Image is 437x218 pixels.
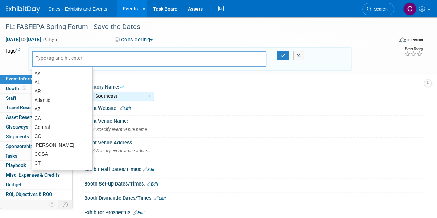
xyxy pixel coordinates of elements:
span: ROI, Objectives & ROO [6,191,52,197]
div: Booth Dismantle Dates/Times: [84,193,423,202]
span: Sponsorships [6,143,36,149]
span: Tasks [5,153,17,159]
a: Playbook [0,161,72,170]
span: Booth [6,86,27,91]
div: AR [32,87,92,96]
div: AZ [32,105,92,114]
a: Tasks [0,151,72,161]
img: Format-Inperson.png [399,37,406,42]
div: Event Rating [404,47,423,51]
div: Central [32,123,92,132]
span: Specify event venue name [92,127,147,132]
a: Sponsorships [0,142,72,151]
div: Exhibitor Prospectus: [84,207,423,216]
a: Travel Reservations [0,103,72,112]
a: Staff [0,94,72,103]
a: Edit [147,182,158,187]
button: Considering [112,36,155,44]
td: Personalize Event Tab Strip [46,200,58,209]
div: Territory Name: [85,82,420,91]
a: Search [362,3,394,15]
a: ROI, Objectives & ROO [0,190,72,199]
span: Misc. Expenses & Credits [6,172,60,178]
img: ExhibitDay [6,6,40,13]
div: Event Website: [84,103,423,112]
div: DE [32,168,92,177]
div: Event Venue Address: [84,138,423,146]
div: Booth Set-up Dates/Times: [84,179,423,188]
span: Shipments [6,134,29,139]
span: Specify event venue address [92,148,151,153]
div: Event Format [362,36,423,46]
span: Search [372,7,388,12]
a: Misc. Expenses & Credits [0,170,72,180]
div: AK [32,69,92,78]
span: (3 days) [42,38,57,42]
span: [DATE] [DATE] [5,36,41,42]
a: Event Information [0,74,72,84]
a: Budget [0,180,72,189]
div: Exhibit Hall Dates/Times: [84,164,423,173]
div: Atlantic [32,96,92,105]
div: AL [32,78,92,87]
div: [PERSON_NAME] [32,141,92,150]
a: Edit [133,210,145,215]
span: Playbook [6,162,26,168]
div: CA [32,114,92,123]
a: Edit [154,196,166,201]
a: Giveaways [0,122,72,132]
span: Booth not reserved yet [21,86,27,91]
span: Asset Reservations [6,114,47,120]
a: Asset Reservations [0,113,72,122]
div: CT [32,159,92,168]
input: Type tag and hit enter [36,55,91,61]
span: to [20,37,27,42]
div: FL: FASFEPA Spring Forum - Save the Dates [3,21,388,33]
span: Event Information [6,76,45,82]
img: Christine Lurz [403,2,416,16]
a: Edit [120,106,131,111]
div: Event Venue Name: [84,116,423,124]
a: Booth [0,84,72,93]
span: Budget [6,182,21,187]
a: Shipments [0,132,72,141]
span: Staff [6,95,16,101]
span: Travel Reservations [6,105,48,110]
td: Toggle Event Tabs [58,200,73,209]
span: Giveaways [6,124,28,130]
div: CO [32,132,92,141]
td: Tags [5,47,22,71]
div: COSA [32,150,92,159]
div: In-Person [407,37,423,42]
span: Sales - Exhibits and Events [48,6,107,12]
a: Edit [143,167,154,172]
button: X [293,51,304,61]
